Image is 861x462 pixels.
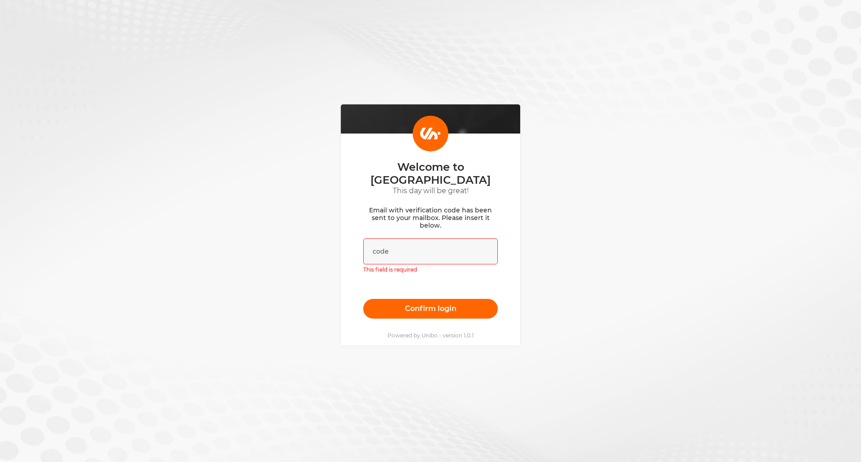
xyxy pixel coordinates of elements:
[363,264,498,276] div: This field is required
[363,299,498,319] button: Confirm login
[363,207,498,229] p: Email with verification code has been sent to your mailbox. Please insert it below.
[387,332,474,339] p: Powered by Unibo - version 1.0.1
[413,116,448,151] img: Login
[363,186,498,195] p: This day will be great!
[363,238,498,264] input: code
[363,160,498,186] p: Welcome to [GEOGRAPHIC_DATA]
